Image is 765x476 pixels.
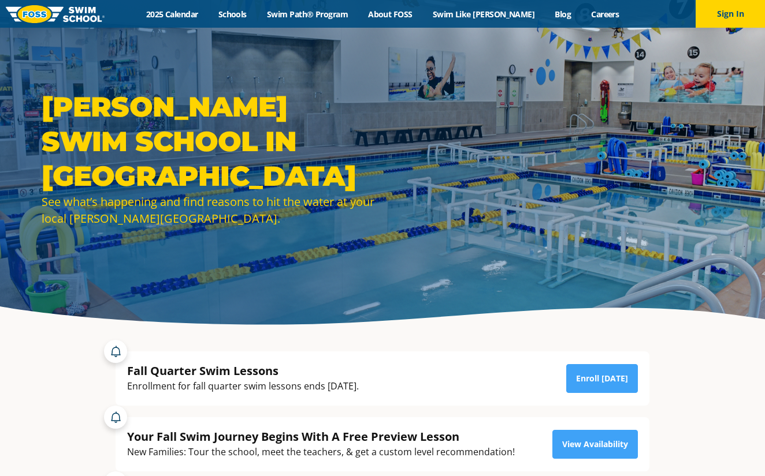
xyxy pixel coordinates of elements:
[127,444,515,460] div: New Families: Tour the school, meet the teachers, & get a custom level recommendation!
[257,9,358,20] a: Swim Path® Program
[422,9,545,20] a: Swim Like [PERSON_NAME]
[358,9,423,20] a: About FOSS
[136,9,208,20] a: 2025 Calendar
[581,9,629,20] a: Careers
[208,9,257,20] a: Schools
[42,89,377,193] h1: [PERSON_NAME] Swim School in [GEOGRAPHIC_DATA]
[127,378,359,394] div: Enrollment for fall quarter swim lessons ends [DATE].
[127,363,359,378] div: Fall Quarter Swim Lessons
[6,5,105,23] img: FOSS Swim School Logo
[127,429,515,444] div: Your Fall Swim Journey Begins With A Free Preview Lesson
[545,9,581,20] a: Blog
[566,364,638,393] a: Enroll [DATE]
[552,430,638,459] a: View Availability
[42,193,377,227] div: See what’s happening and find reasons to hit the water at your local [PERSON_NAME][GEOGRAPHIC_DATA].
